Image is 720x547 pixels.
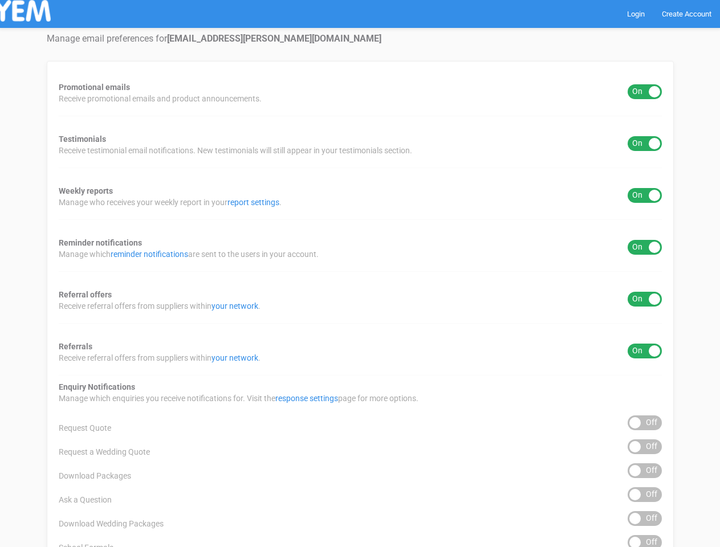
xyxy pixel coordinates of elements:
[211,353,258,362] a: your network
[275,394,338,403] a: response settings
[59,186,113,195] strong: Weekly reports
[59,300,261,312] span: Receive referral offers from suppliers within .
[111,250,188,259] a: reminder notifications
[59,238,142,247] strong: Reminder notifications
[59,382,135,391] strong: Enquiry Notifications
[59,422,111,434] span: Request Quote
[59,393,418,404] span: Manage which enquiries you receive notifications for. Visit the page for more options.
[227,198,279,207] a: report settings
[59,342,92,351] strong: Referrals
[59,248,319,260] span: Manage which are sent to the users in your account.
[59,197,282,208] span: Manage who receives your weekly report in your .
[211,301,258,311] a: your network
[167,33,381,44] strong: [EMAIL_ADDRESS][PERSON_NAME][DOMAIN_NAME]
[59,494,112,505] span: Ask a Question
[59,134,106,144] strong: Testimonials
[59,145,412,156] span: Receive testimonial email notifications. New testimonials will still appear in your testimonials ...
[59,290,112,299] strong: Referral offers
[59,470,131,481] span: Download Packages
[59,83,130,92] strong: Promotional emails
[47,34,674,44] h4: Manage email preferences for
[59,93,262,104] span: Receive promotional emails and product announcements.
[59,446,150,458] span: Request a Wedding Quote
[59,352,261,364] span: Receive referral offers from suppliers within .
[59,518,164,529] span: Download Wedding Packages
